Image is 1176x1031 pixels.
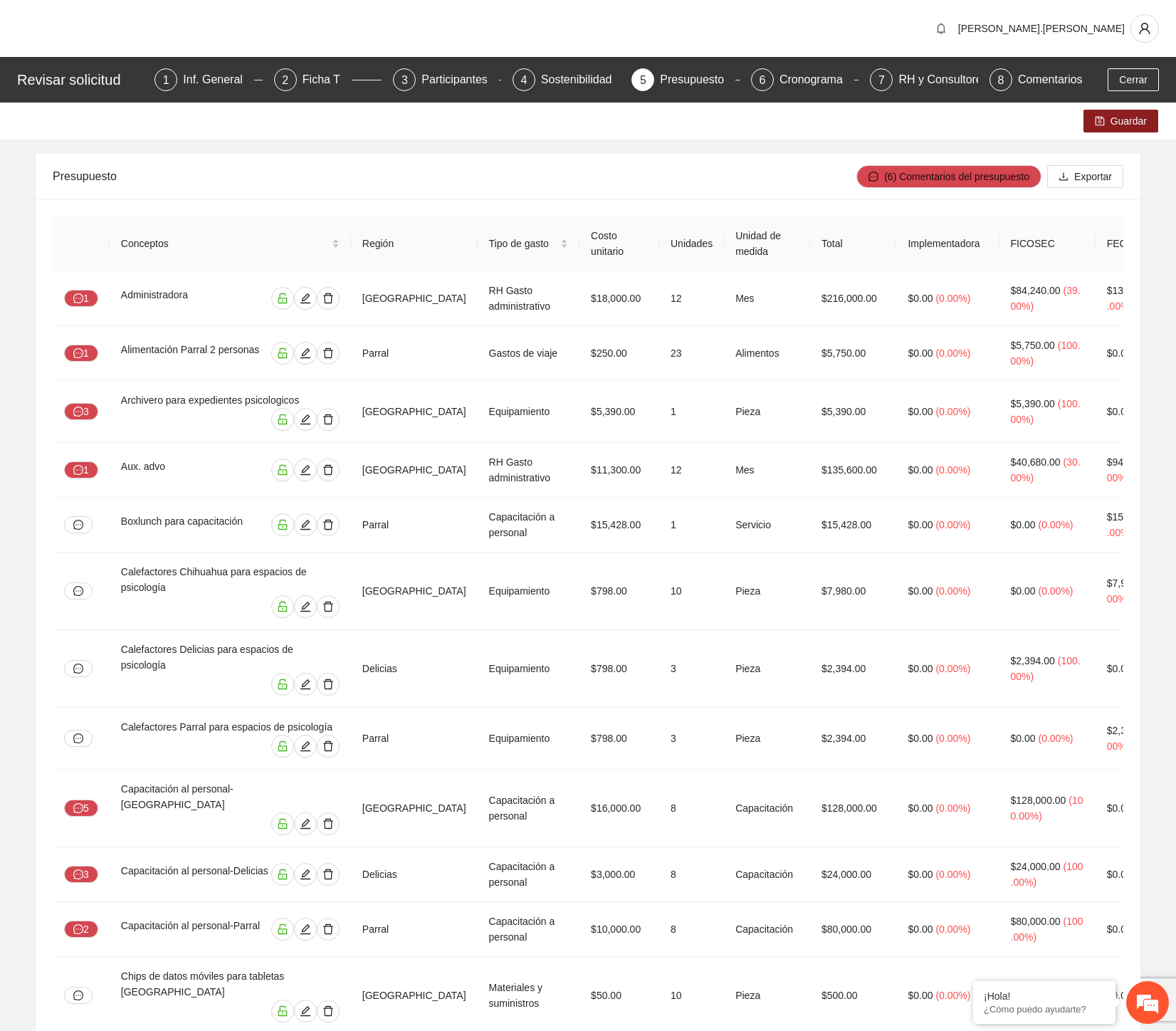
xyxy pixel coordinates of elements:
[489,236,558,251] span: Tipo de gasto
[272,869,293,880] span: unlock
[272,464,293,476] span: unlock
[294,812,317,835] button: edit
[295,293,316,304] span: edit
[997,74,1004,86] span: 8
[1011,655,1055,666] span: $2,394.00
[64,987,93,1004] button: message
[317,1000,340,1022] button: delete
[810,216,897,271] th: Total
[660,68,735,91] div: Presupuesto
[73,348,83,360] span: message
[659,216,724,271] th: Unidades
[579,216,659,271] th: Costo unitario
[110,216,351,271] th: Conceptos
[1011,519,1036,530] span: $0.00
[294,735,317,758] button: edit
[810,553,897,630] td: $7,980.00
[295,923,316,935] span: edit
[759,74,765,86] span: 6
[1038,519,1073,530] span: ( 0.00% )
[1108,68,1159,91] button: Cerrar
[1107,990,1132,1001] span: $0.00
[121,392,340,408] div: Archivero para expedientes psicologicos
[121,236,329,251] span: Conceptos
[294,918,317,941] button: edit
[73,465,83,476] span: message
[631,68,740,91] div: 5Presupuesto
[295,347,316,359] span: edit
[810,708,897,770] td: $2,394.00
[724,847,810,902] td: Capacitación
[1011,585,1036,597] span: $0.00
[810,770,897,847] td: $128,000.00
[73,924,83,936] span: message
[1011,861,1083,888] span: ( 100.00% )
[282,74,288,86] span: 2
[908,293,933,304] span: $0.00
[272,519,293,530] span: unlock
[393,68,501,91] div: 3Participantes
[579,708,659,770] td: $798.00
[271,342,294,365] button: unlock
[53,156,856,197] div: Presupuesto
[73,407,83,418] span: message
[810,326,897,381] td: $5,750.00
[870,68,978,91] div: 7RH y Consultores
[271,513,294,536] button: unlock
[351,271,478,326] td: [GEOGRAPHIC_DATA]
[272,414,293,425] span: unlock
[724,326,810,381] td: Alimentos
[274,68,382,91] div: 2Ficha T
[351,847,478,902] td: Delicias
[351,326,478,381] td: Parral
[183,68,254,91] div: Inf. General
[659,630,724,708] td: 3
[1107,511,1157,523] span: $15,428.00
[579,902,659,957] td: $10,000.00
[478,553,580,630] td: Equipamiento
[272,1005,293,1017] span: unlock
[579,381,659,443] td: $5,390.00
[294,459,317,481] button: edit
[896,216,999,271] th: Implementadora
[317,923,339,935] span: delete
[295,679,316,690] span: edit
[317,812,340,835] button: delete
[1059,172,1069,183] span: download
[908,990,933,1001] span: $0.00
[121,719,340,735] div: Calefactores Parral para espacios de psicología
[659,271,724,326] td: 12
[295,414,316,425] span: edit
[64,461,98,478] button: message1
[271,287,294,310] button: unlock
[121,564,340,595] div: Calefactores Chihuahua para espacios de psicología
[121,342,266,365] div: Alimentación Parral 2 personas
[935,585,970,597] span: ( 0.00% )
[908,347,933,359] span: $0.00
[64,582,93,600] button: message
[478,847,580,902] td: Capacitación a personal
[1131,22,1158,35] span: user
[478,326,580,381] td: Gastos de viaje
[64,921,98,938] button: message2
[294,408,317,431] button: edit
[317,513,340,536] button: delete
[908,923,933,935] span: $0.00
[579,443,659,498] td: $11,300.00
[317,818,339,829] span: delete
[271,918,294,941] button: unlock
[579,271,659,326] td: $18,000.00
[724,271,810,326] td: Mes
[421,68,499,91] div: Participantes
[935,923,970,935] span: ( 0.00% )
[935,733,970,744] span: ( 0.00% )
[64,290,98,307] button: message1
[121,781,340,812] div: Capacitación al personal- [GEOGRAPHIC_DATA]
[1011,733,1036,744] span: $0.00
[908,585,933,597] span: $0.00
[724,902,810,957] td: Capacitación
[930,17,952,40] button: bell
[724,553,810,630] td: Pieza
[121,918,266,941] div: Capacitación al personal-Parral
[724,770,810,847] td: Capacitación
